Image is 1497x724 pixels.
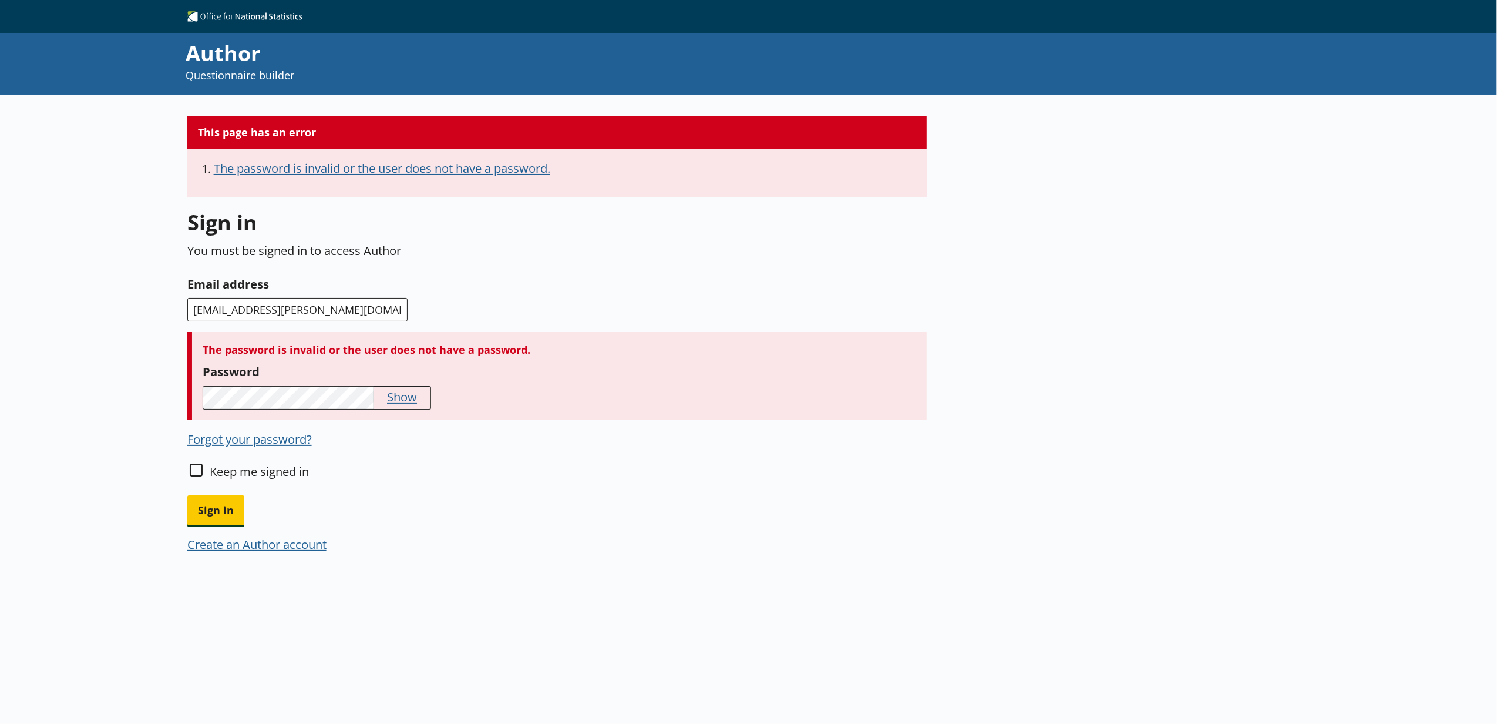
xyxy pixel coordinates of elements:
label: Password [203,362,917,381]
label: Keep me signed in [210,463,309,480]
button: Show [387,388,417,405]
button: Sign in [187,495,244,525]
button: Create an Author account [187,536,327,552]
h1: Sign in [187,208,927,237]
button: The password is invalid or the user does not have a password. [214,160,550,176]
div: The password is invalid or the user does not have a password. [203,343,917,357]
div: Author [186,39,1012,68]
label: Email address [187,274,927,293]
p: You must be signed in to access Author [187,242,927,259]
button: Forgot your password? [187,431,312,447]
p: Questionnaire builder [186,68,1012,83]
